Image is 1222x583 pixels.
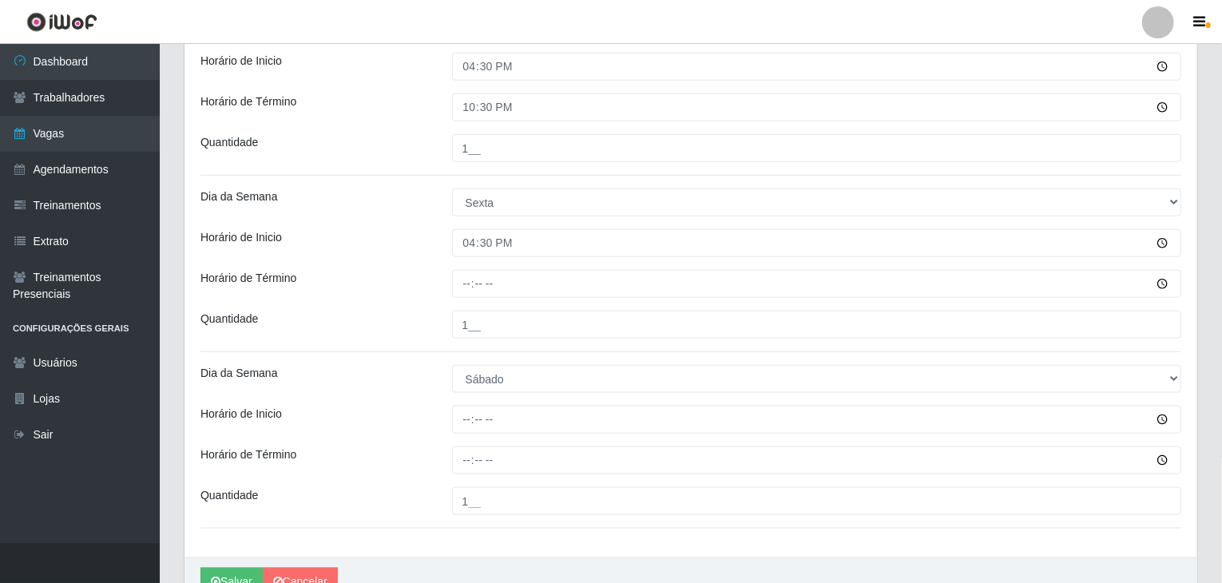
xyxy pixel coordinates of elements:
[200,188,278,205] label: Dia da Semana
[200,406,282,422] label: Horário de Inicio
[200,93,296,110] label: Horário de Término
[200,229,282,246] label: Horário de Inicio
[26,12,97,32] img: CoreUI Logo
[452,134,1182,162] input: Informe a quantidade...
[200,53,282,69] label: Horário de Inicio
[452,270,1182,298] input: 00:00
[452,487,1182,515] input: Informe a quantidade...
[200,311,258,327] label: Quantidade
[452,406,1182,434] input: 00:00
[452,311,1182,339] input: Informe a quantidade...
[200,487,258,504] label: Quantidade
[200,270,296,287] label: Horário de Término
[452,446,1182,474] input: 00:00
[200,134,258,151] label: Quantidade
[452,229,1182,257] input: 00:00
[452,93,1182,121] input: 00:00
[452,53,1182,81] input: 00:00
[200,446,296,463] label: Horário de Término
[200,365,278,382] label: Dia da Semana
